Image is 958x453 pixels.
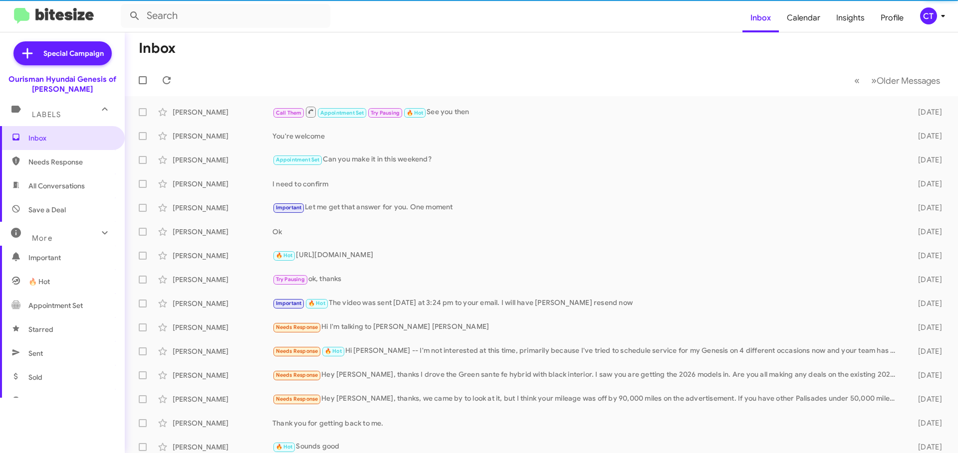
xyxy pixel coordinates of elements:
span: Needs Response [28,157,113,167]
span: Appointment Set [28,301,83,310]
div: [DATE] [902,299,950,308]
span: Needs Response [276,372,318,378]
div: [DATE] [902,179,950,189]
div: Hey [PERSON_NAME], thanks, we came by to look at it, but I think your mileage was off by 90,000 m... [272,393,902,405]
div: [PERSON_NAME] [173,179,272,189]
div: [PERSON_NAME] [173,299,272,308]
div: [DATE] [902,155,950,165]
span: 🔥 Hot [276,444,293,450]
a: Special Campaign [13,41,112,65]
span: Important [28,253,113,263]
div: Hi [PERSON_NAME] -- I'm not interested at this time, primarily because I've tried to schedule ser... [272,345,902,357]
span: » [871,74,877,87]
nav: Page navigation example [849,70,946,91]
button: Next [865,70,946,91]
span: 🔥 Hot [407,110,424,116]
div: [PERSON_NAME] [173,370,272,380]
div: [DATE] [902,227,950,237]
div: [DATE] [902,131,950,141]
span: Try Pausing [276,276,305,283]
a: Calendar [779,3,828,32]
a: Inbox [742,3,779,32]
span: Labels [32,110,61,119]
a: Profile [873,3,912,32]
span: Try Pausing [371,110,400,116]
div: [DATE] [902,346,950,356]
div: [PERSON_NAME] [173,203,272,213]
span: 🔥 Hot [325,348,342,354]
span: Sold Responded [28,396,81,406]
button: CT [912,7,947,24]
div: [PERSON_NAME] [173,322,272,332]
span: Sent [28,348,43,358]
div: [DATE] [902,370,950,380]
div: [PERSON_NAME] [173,227,272,237]
div: [URL][DOMAIN_NAME] [272,250,902,261]
div: [DATE] [902,322,950,332]
div: [PERSON_NAME] [173,442,272,452]
span: Starred [28,324,53,334]
div: [PERSON_NAME] [173,131,272,141]
div: Hey [PERSON_NAME], thanks I drove the Green sante fe hybrid with black interior. I saw you are ge... [272,369,902,381]
span: Special Campaign [43,48,104,58]
div: [PERSON_NAME] [173,418,272,428]
div: [DATE] [902,442,950,452]
span: Appointment Set [276,156,320,163]
div: [DATE] [902,275,950,285]
div: CT [920,7,937,24]
span: Needs Response [276,324,318,330]
input: Search [121,4,330,28]
div: [DATE] [902,107,950,117]
span: All Conversations [28,181,85,191]
div: [PERSON_NAME] [173,107,272,117]
div: [DATE] [902,418,950,428]
span: 🔥 Hot [276,252,293,259]
div: Can you make it in this weekend? [272,154,902,165]
span: Important [276,300,302,306]
div: [PERSON_NAME] [173,251,272,261]
div: [PERSON_NAME] [173,394,272,404]
span: Important [276,204,302,211]
h1: Inbox [139,40,176,56]
span: Inbox [28,133,113,143]
div: You're welcome [272,131,902,141]
div: Let me get that answer for you. One moment [272,202,902,213]
div: [DATE] [902,251,950,261]
div: [PERSON_NAME] [173,346,272,356]
div: [PERSON_NAME] [173,275,272,285]
span: 🔥 Hot [308,300,325,306]
div: ok, thanks [272,274,902,285]
span: More [32,234,52,243]
div: Sounds good [272,441,902,453]
span: Older Messages [877,75,940,86]
span: Appointment Set [320,110,364,116]
div: See you then [272,106,902,118]
span: Save a Deal [28,205,66,215]
button: Previous [848,70,866,91]
div: [DATE] [902,394,950,404]
span: Sold [28,372,42,382]
span: 🔥 Hot [28,277,50,287]
div: Thank you for getting back to me. [272,418,902,428]
span: « [854,74,860,87]
div: Hi I'm talking to [PERSON_NAME] [PERSON_NAME] [272,321,902,333]
span: Needs Response [276,396,318,402]
div: [DATE] [902,203,950,213]
span: Needs Response [276,348,318,354]
span: Call Them [276,110,302,116]
a: Insights [828,3,873,32]
div: Ok [272,227,902,237]
div: The video was sent [DATE] at 3:24 pm to your email. I will have [PERSON_NAME] resend now [272,298,902,309]
div: [PERSON_NAME] [173,155,272,165]
div: I need to confirm [272,179,902,189]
